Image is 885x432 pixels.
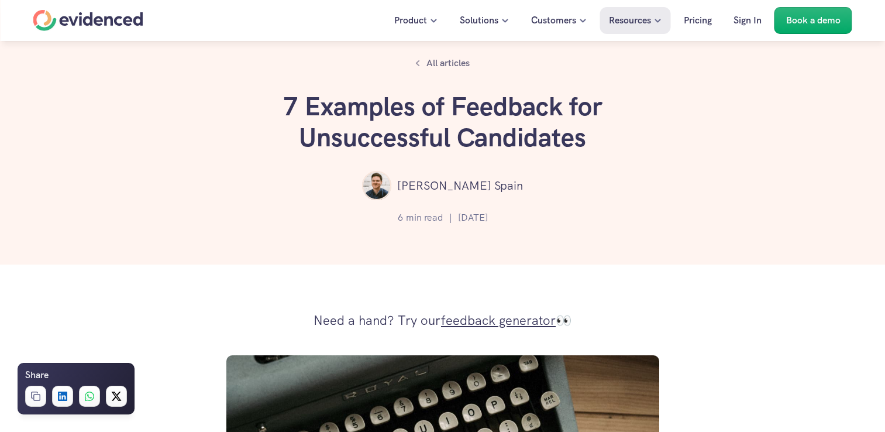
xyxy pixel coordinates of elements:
a: Sign In [725,7,770,34]
p: Product [394,13,427,28]
p: Customers [531,13,576,28]
p: [DATE] [458,210,488,225]
p: min read [406,210,443,225]
p: 6 [398,210,403,225]
p: All articles [426,56,470,71]
h6: Share [25,368,49,383]
a: Book a demo [774,7,852,34]
p: Book a demo [786,13,841,28]
h1: 7 Examples of Feedback for Unsuccessful Candidates [267,91,618,153]
img: "" [362,171,391,200]
a: All articles [409,53,476,74]
p: Need a hand? Try our 👀 [314,309,571,332]
a: feedback generator [441,312,556,329]
a: Home [33,10,143,31]
p: Sign In [734,13,762,28]
p: Resources [609,13,651,28]
p: [PERSON_NAME] Spain [397,176,523,195]
p: Solutions [460,13,498,28]
a: Pricing [675,7,721,34]
p: | [449,210,452,225]
p: Pricing [684,13,712,28]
